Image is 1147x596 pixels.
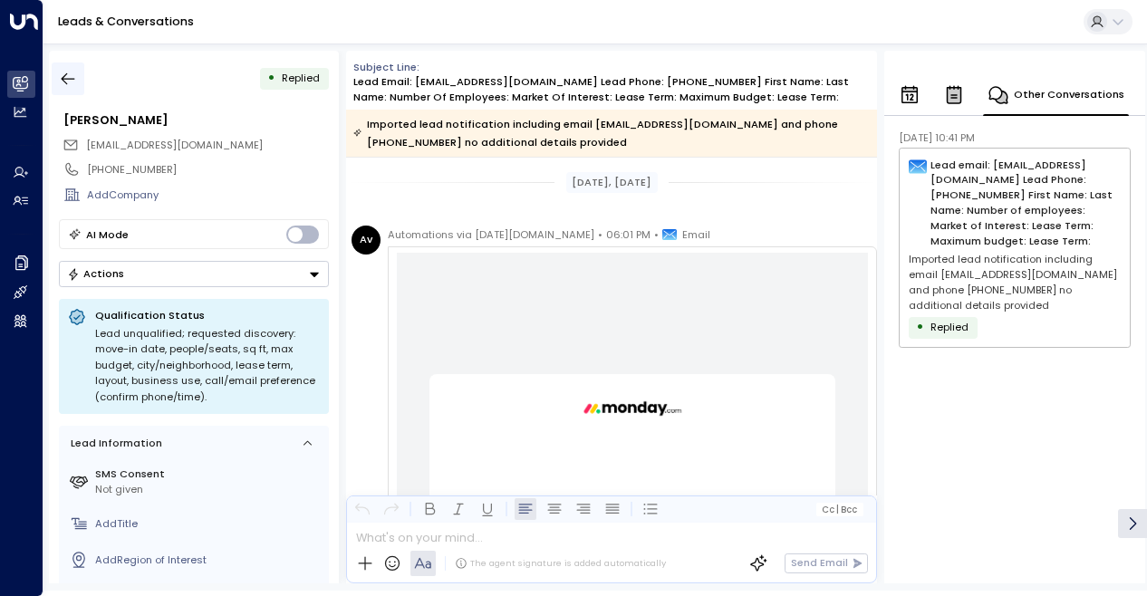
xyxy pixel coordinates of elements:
[598,226,602,244] span: •
[95,308,320,322] p: Qualification Status
[86,226,129,244] div: AI Mode
[606,226,651,244] span: 06:01 PM
[930,320,969,334] span: Replied
[95,466,323,482] label: SMS Consent
[554,491,570,510] span: on
[822,505,857,514] span: Cc Bcc
[381,498,402,520] button: Redo
[86,138,263,152] span: [EMAIL_ADDRESS][DOMAIN_NAME]
[916,314,924,341] div: •
[909,252,1122,312] p: Imported lead notification including email [EMAIL_ADDRESS][DOMAIN_NAME] and phone [PHONE_NUMBER] ...
[58,14,194,29] a: Leads & Conversations
[353,60,419,74] span: Subject Line:
[353,74,877,105] div: Lead email: [EMAIL_ADDRESS][DOMAIN_NAME] Lead Phone: [PHONE_NUMBER] First Name: Last Name: Number...
[899,130,1131,146] div: [DATE] 10:41 PM
[87,162,328,178] div: [PHONE_NUMBER]
[460,491,775,530] a: New notificationon[EMAIL_ADDRESS][DOMAIN_NAME]
[982,75,1130,115] button: Other Conversations
[86,138,263,153] span: yperdomolpc@gmail.com
[95,326,320,406] div: Lead unqualified; requested discovery: move-in date, people/seats, sq ft, max budget, city/neighb...
[1014,86,1124,104] p: Other Conversations
[282,71,320,85] span: Replied
[460,491,554,510] span: New notification
[59,261,329,287] button: Actions
[95,516,323,532] div: AddTitle
[59,261,329,287] div: Button group with a nested menu
[65,436,162,451] div: Lead Information
[816,503,863,516] button: Cc|Bcc
[566,172,658,193] div: [DATE], [DATE]
[95,553,323,568] div: AddRegion of Interest
[899,130,1131,348] div: [DATE] 10:41 PMLead email: [EMAIL_ADDRESS][DOMAIN_NAME] Lead Phone: [PHONE_NUMBER] First Name: La...
[95,482,323,497] div: Not given
[63,111,328,129] div: [PERSON_NAME]
[388,226,594,244] span: Automations via [DATE][DOMAIN_NAME]
[67,267,124,280] div: Actions
[930,158,1122,249] p: Lead email: [EMAIL_ADDRESS][DOMAIN_NAME] Lead Phone: [PHONE_NUMBER] First Name: Last Name: Number...
[87,187,328,203] div: AddCompany
[654,226,659,244] span: •
[352,498,373,520] button: Undo
[352,226,381,255] div: Av
[455,557,666,570] div: The agent signature is added automatically
[682,226,710,244] span: Email
[353,115,869,151] div: Imported lead notification including email [EMAIL_ADDRESS][DOMAIN_NAME] and phone [PHONE_NUMBER] ...
[267,65,275,91] div: •
[836,505,839,514] span: |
